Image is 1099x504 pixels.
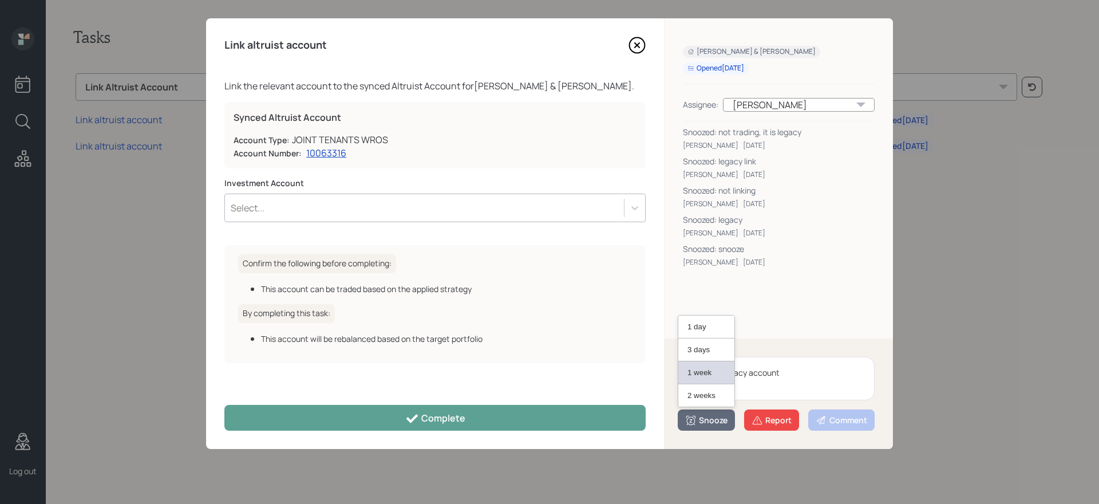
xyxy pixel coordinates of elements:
div: [DATE] [743,257,765,267]
div: Complete [405,412,465,426]
div: [PERSON_NAME] [683,199,738,209]
div: [PERSON_NAME] [683,170,738,180]
div: [PERSON_NAME] [683,257,738,267]
button: 1 day [678,316,734,338]
div: Snoozed: not linking [683,184,875,196]
label: Account Type: [234,135,290,146]
textarea: This is a legacy account [683,357,875,400]
h6: Confirm the following before completing: [238,254,396,273]
button: Snooze [678,409,735,431]
div: Select... [231,202,264,214]
div: Snoozed: legacy link [683,155,875,167]
div: Snoozed: snooze [683,243,875,255]
label: Account Number: [234,148,302,159]
label: Synced Altruist Account [234,111,637,124]
div: Opened [DATE] [687,64,744,73]
div: [PERSON_NAME] [683,140,738,151]
div: [PERSON_NAME] [683,228,738,238]
div: JOINT TENANTS WROS [292,133,388,147]
button: 1 week [678,361,734,384]
div: Comment [816,415,867,426]
div: [PERSON_NAME] & [PERSON_NAME] [687,47,816,57]
button: 2 weeks [678,384,734,407]
div: Snooze [685,415,728,426]
div: Snoozed: legacy [683,214,875,226]
h4: Link altruist account [224,39,327,52]
button: Complete [224,405,646,431]
div: Link the relevant account to the synced Altruist Account for [PERSON_NAME] & [PERSON_NAME] . [224,79,646,93]
div: This account can be traded based on the applied strategy [261,283,632,295]
a: 10063316 [306,147,346,159]
div: This account will be rebalanced based on the target portfolio [261,333,632,345]
label: Investment Account [224,178,646,189]
h6: By completing this task: [238,304,335,323]
div: Snoozed: not trading, it is legacy [683,126,875,138]
button: Report [744,409,799,431]
div: [DATE] [743,199,765,209]
div: Report [752,415,792,426]
button: 3 days [678,338,734,361]
div: [DATE] [743,170,765,180]
div: [DATE] [743,228,765,238]
div: Assignee: [683,99,718,111]
button: Comment [808,409,875,431]
div: [DATE] [743,140,765,151]
div: [PERSON_NAME] [723,98,875,112]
